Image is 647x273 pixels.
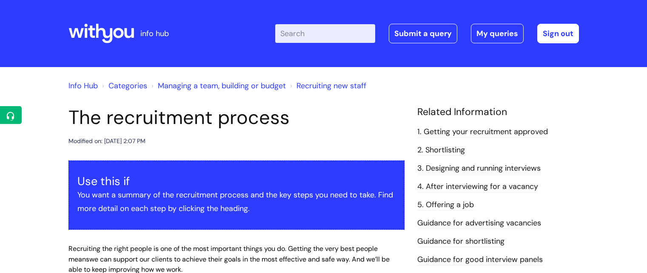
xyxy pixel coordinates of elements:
[417,181,538,192] a: 4. After interviewing for a vacancy
[288,79,366,93] li: Recruiting new staff
[68,136,145,146] div: Modified on: [DATE] 2:07 PM
[68,106,405,129] h1: The recruitment process
[140,27,169,40] p: info hub
[68,81,98,91] a: Info Hub
[68,244,378,264] span: Recruiting the right people is one of the most important things you do. Getting the very best peo...
[389,24,457,43] a: Submit a query
[275,24,375,43] input: Search
[296,81,366,91] a: Recruiting new staff
[417,145,465,156] a: 2. Shortlisting
[275,24,579,43] div: | -
[417,254,543,265] a: Guidance for good interview panels
[471,24,524,43] a: My queries
[149,79,286,93] li: Managing a team, building or budget
[77,174,396,188] h3: Use this if
[417,127,548,138] a: 1. Getting your recruitment approved
[417,236,504,247] a: Guidance for shortlisting
[158,81,286,91] a: Managing a team, building or budget
[100,79,147,93] li: Solution home
[417,106,579,118] h4: Related Information
[537,24,579,43] a: Sign out
[417,218,541,229] a: Guidance for advertising vacancies
[417,163,541,174] a: 3. Designing and running interviews
[417,200,474,211] a: 5. Offering a job
[108,81,147,91] a: Categories
[77,188,396,216] p: You want a summary of the recruitment process and the key steps you need to take. Find more detai...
